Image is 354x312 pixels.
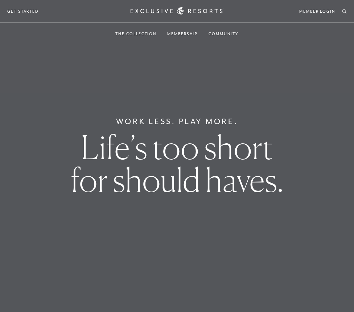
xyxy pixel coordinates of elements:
a: The Collection [115,23,156,44]
a: Membership [167,23,198,44]
a: Member Login [299,8,335,15]
a: Get Started [7,8,39,15]
a: Community [209,23,238,44]
h6: Work Less. Play More. [116,116,238,127]
h1: Life’s too short for should haves. [62,131,292,196]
